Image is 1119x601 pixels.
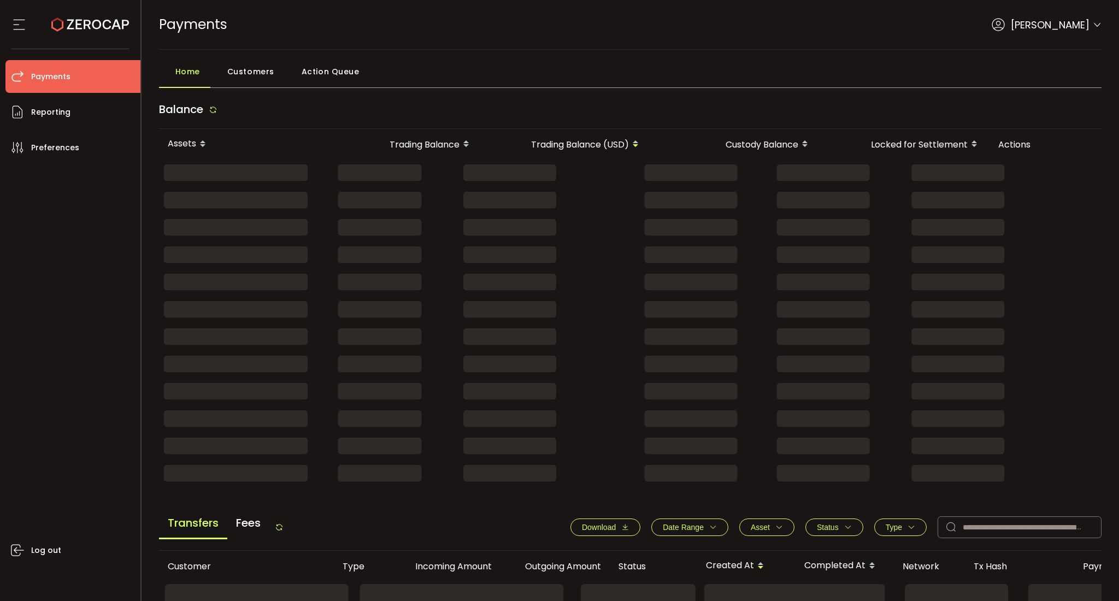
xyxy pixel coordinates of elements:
[481,135,651,154] div: Trading Balance (USD)
[697,557,796,575] div: Created At
[159,135,328,154] div: Assets
[990,138,1099,151] div: Actions
[31,140,79,156] span: Preferences
[159,508,227,539] span: Transfers
[570,518,640,536] button: Download
[894,560,965,573] div: Network
[159,15,227,34] span: Payments
[500,560,610,573] div: Outgoing Amount
[159,560,334,573] div: Customer
[651,518,728,536] button: Date Range
[874,518,927,536] button: Type
[328,135,481,154] div: Trading Balance
[805,518,863,536] button: Status
[302,61,360,83] span: Action Queue
[227,61,274,83] span: Customers
[159,102,203,117] span: Balance
[739,518,794,536] button: Asset
[31,69,70,85] span: Payments
[965,560,1074,573] div: Tx Hash
[820,135,990,154] div: Locked for Settlement
[1011,17,1089,32] span: [PERSON_NAME]
[175,61,200,83] span: Home
[651,135,820,154] div: Custody Balance
[886,523,902,532] span: Type
[391,560,500,573] div: Incoming Amount
[227,508,269,538] span: Fees
[31,543,61,558] span: Log out
[817,523,839,532] span: Status
[796,557,894,575] div: Completed At
[610,560,697,573] div: Status
[582,523,616,532] span: Download
[751,523,770,532] span: Asset
[334,560,391,573] div: Type
[663,523,704,532] span: Date Range
[31,104,70,120] span: Reporting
